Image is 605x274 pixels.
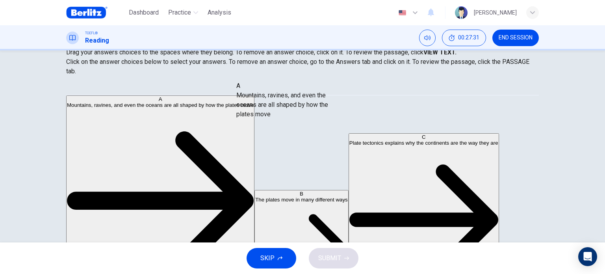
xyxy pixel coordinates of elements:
[255,190,348,196] div: B
[85,36,109,45] h1: Reading
[442,30,486,46] div: Hide
[492,30,539,46] button: END SESSION
[423,48,457,56] strong: VIEW TEXT.
[85,30,98,36] span: TOEFL®
[66,48,539,57] p: Drag your answers choices to the spaces where they belong. To remove an answer choice, click on i...
[208,8,231,17] span: Analysis
[260,253,275,264] span: SKIP
[499,35,533,41] span: END SESSION
[419,30,436,46] div: Mute
[66,57,539,76] p: Click on the answer choices below to select your answers. To remove an answer choice, go to the A...
[349,140,498,146] span: Plate tectonics explains why the continents are the way they are
[474,8,517,17] div: [PERSON_NAME]
[129,8,159,17] span: Dashboard
[255,196,348,202] span: The plates move in many different ways
[165,6,201,20] button: Practice
[67,96,254,102] div: A
[247,248,296,268] button: SKIP
[168,8,191,17] span: Practice
[66,76,539,95] div: Choose test type tabs
[397,10,407,16] img: en
[442,30,486,46] button: 00:27:31
[126,6,162,20] button: Dashboard
[458,35,479,41] span: 00:27:31
[66,5,126,21] a: Berlitz Brasil logo
[349,134,498,140] div: C
[578,247,597,266] div: Open Intercom Messenger
[67,102,254,108] span: Mountains, ravines, and even the oceans are all shaped by how the plates move
[204,6,234,20] button: Analysis
[455,6,468,19] img: Profile picture
[66,5,108,21] img: Berlitz Brasil logo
